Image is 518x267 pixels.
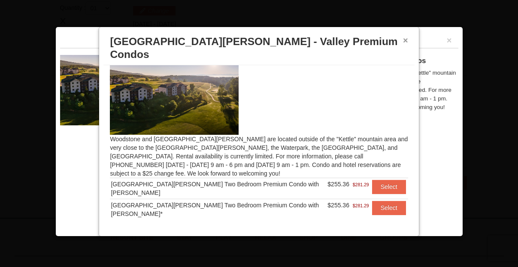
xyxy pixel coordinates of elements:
span: $255.36 [327,202,349,209]
span: $281.29 [353,201,369,210]
button: × [403,36,408,45]
button: × [447,36,452,45]
button: Select [372,180,406,194]
span: [GEOGRAPHIC_DATA][PERSON_NAME] - Valley Premium Condos [110,36,397,60]
div: [GEOGRAPHIC_DATA][PERSON_NAME] Two Bedroom Premium Condo with [PERSON_NAME]* [111,201,326,218]
div: [GEOGRAPHIC_DATA][PERSON_NAME] Two Bedroom Premium Condo with [PERSON_NAME] [111,180,326,197]
span: $255.36 [327,181,349,188]
img: 19219041-4-ec11c166.jpg [60,55,189,125]
span: $281.29 [353,180,369,189]
img: 19219041-4-ec11c166.jpg [110,64,239,135]
div: Woodstone and [GEOGRAPHIC_DATA][PERSON_NAME] are located outside of the "Kettle" mountain area an... [103,65,414,228]
button: Select [372,201,406,215]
